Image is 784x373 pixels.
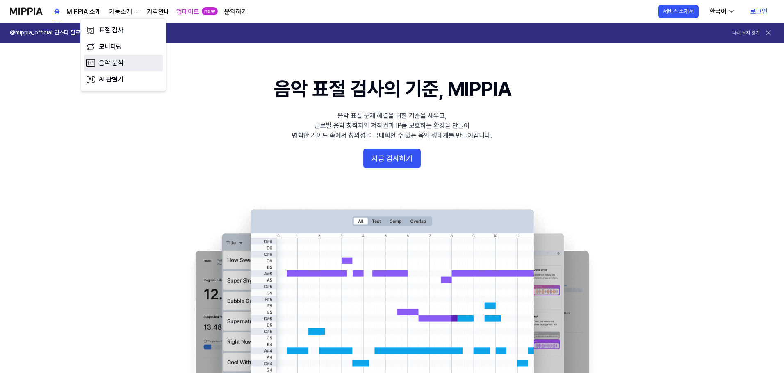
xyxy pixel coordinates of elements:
div: 한국어 [708,7,728,16]
button: 서비스 소개서 [658,5,699,18]
img: main Image [179,201,605,373]
div: new [202,7,218,16]
h1: @mippia_official 인스타 팔로우+댓글, 구독권 경품 찬스! 🎁 [10,29,150,37]
button: 한국어 [703,3,740,20]
a: 문의하기 [224,7,247,17]
a: 홈 [54,0,60,23]
a: AI 판별기 [84,71,163,88]
button: 기능소개 [107,7,140,17]
button: 지금 검사하기 [363,149,421,168]
a: 가격안내 [147,7,170,17]
a: 모니터링 [84,38,163,55]
a: 업데이트 [176,7,199,17]
div: 기능소개 [107,7,134,17]
h1: 음악 표절 검사의 기준, MIPPIA [274,75,511,103]
a: MIPPIA 소개 [66,7,101,17]
button: 다시 보지 않기 [732,29,759,36]
div: 음악 표절 문제 해결을 위한 기준을 세우고, 글로벌 음악 창작자의 저작권과 IP를 보호하는 환경을 만들어 명확한 가이드 속에서 창의성을 극대화할 수 있는 음악 생태계를 만들어... [292,111,492,140]
a: 음악 분석 [84,55,163,71]
a: 표절 검사 [84,22,163,38]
